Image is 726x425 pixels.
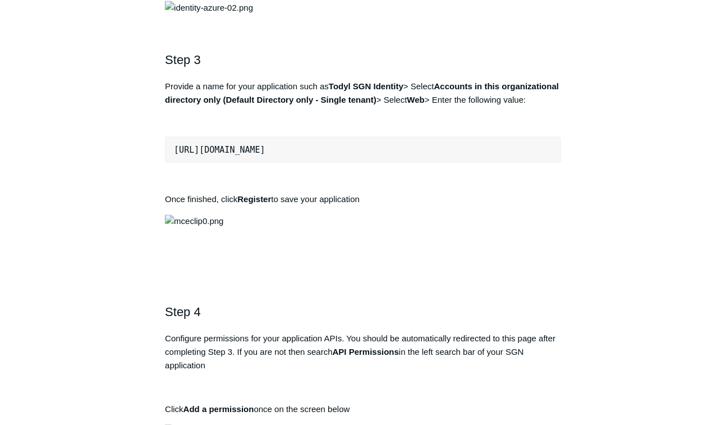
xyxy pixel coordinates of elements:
strong: API Permissions [333,348,399,357]
strong: Register [237,195,271,204]
h2: Step 4 [165,303,561,322]
img: identity-azure-02.png [165,1,253,15]
p: Once finished, click to save your application [165,193,561,207]
p: Click once on the screen below [165,403,561,417]
p: Provide a name for your application such as > Select > Select > Enter the following value: [165,80,561,107]
p: Configure permissions for your application APIs. You should be automatically redirected to this p... [165,332,561,373]
pre: [URL][DOMAIN_NAME] [165,137,561,163]
h2: Step 3 [165,50,561,70]
strong: Web [407,95,425,104]
strong: Todyl SGN Identity [329,81,403,91]
strong: Add a permission [183,405,254,414]
img: mceclip0.png [165,215,223,229]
